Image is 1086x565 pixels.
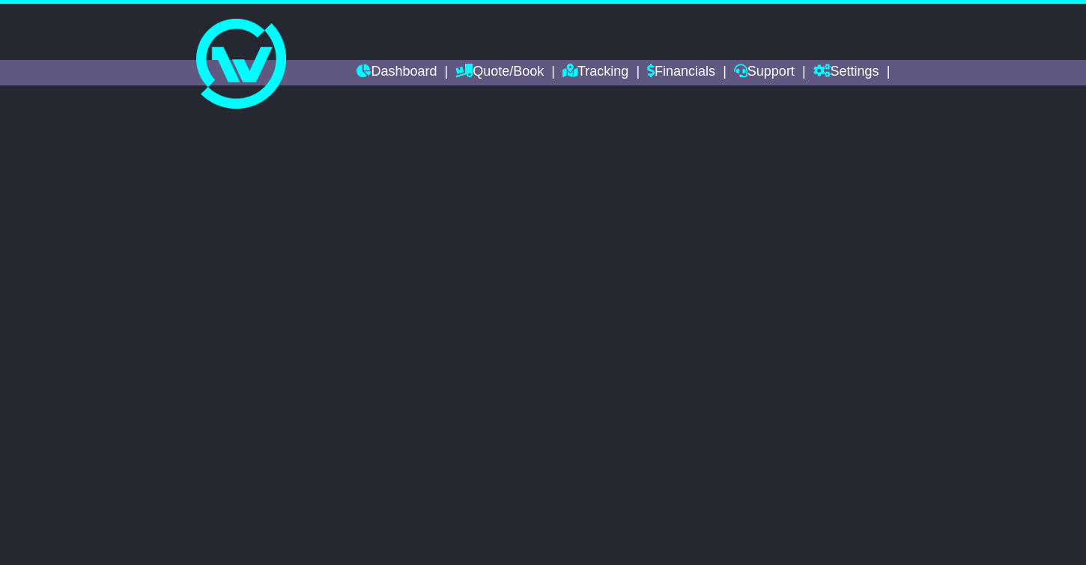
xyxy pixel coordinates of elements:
a: Financials [647,60,715,85]
a: Support [734,60,795,85]
a: Tracking [562,60,628,85]
a: Settings [813,60,879,85]
a: Quote/Book [455,60,544,85]
a: Dashboard [357,60,437,85]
